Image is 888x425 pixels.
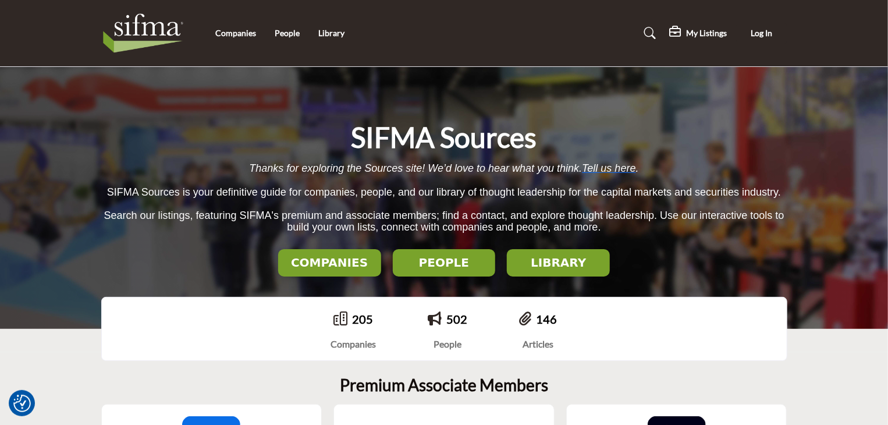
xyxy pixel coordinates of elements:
span: SIFMA Sources is your definitive guide for companies, people, and our library of thought leadersh... [107,186,781,198]
a: 205 [353,312,374,326]
h5: My Listings [687,28,727,38]
span: Search our listings, featuring SIFMA's premium and associate members; find a contact, and explore... [104,210,784,233]
button: COMPANIES [278,249,381,277]
a: Library [318,28,344,38]
a: People [275,28,300,38]
h2: LIBRARY [510,256,606,270]
div: People [428,337,468,351]
h2: Premium Associate Members [340,376,548,395]
a: 146 [536,312,557,326]
span: Thanks for exploring the Sources site! We’d love to hear what you think. . [249,162,638,174]
div: My Listings [670,26,727,40]
button: PEOPLE [393,249,496,277]
img: Revisit consent button [13,395,31,412]
button: Consent Preferences [13,395,31,412]
h2: PEOPLE [396,256,492,270]
a: Companies [215,28,256,38]
h2: COMPANIES [282,256,378,270]
a: 502 [447,312,468,326]
img: Site Logo [101,10,191,56]
h1: SIFMA Sources [351,119,537,155]
button: Log In [736,23,787,44]
a: Search [633,24,663,42]
span: Log In [751,28,772,38]
button: LIBRARY [507,249,610,277]
a: Tell us here [582,162,635,174]
div: Companies [331,337,376,351]
div: Articles [519,337,557,351]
